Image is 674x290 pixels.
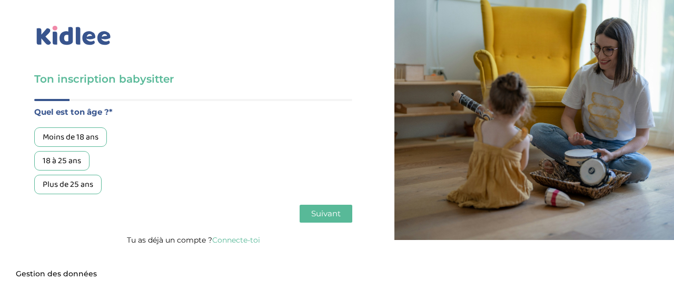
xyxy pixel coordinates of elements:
[34,24,113,48] img: logo_kidlee_bleu
[34,127,107,147] div: Moins de 18 ans
[34,72,352,86] h3: Ton inscription babysitter
[34,151,90,171] div: 18 à 25 ans
[34,175,102,194] div: Plus de 25 ans
[16,269,97,279] span: Gestion des données
[34,105,352,119] label: Quel est ton âge ?*
[300,205,352,223] button: Suivant
[212,235,260,245] a: Connecte-toi
[34,205,84,223] button: Précédent
[311,208,341,218] span: Suivant
[9,263,103,285] button: Gestion des données
[34,233,352,247] p: Tu as déjà un compte ?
